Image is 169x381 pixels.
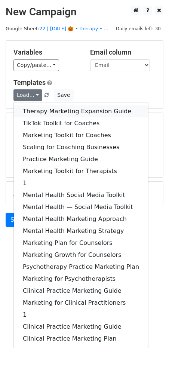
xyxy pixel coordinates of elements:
[14,105,148,117] a: Therapy Marketing Expansion Guide
[14,117,148,129] a: TikTok Toolkit for Coaches
[14,297,148,309] a: Marketing for Clinical Practitioners
[13,48,79,56] h5: Variables
[14,321,148,333] a: Clinical Practice Marketing Guide
[14,273,148,285] a: Marketing for Psychotherapists
[132,345,169,381] iframe: Chat Widget
[54,89,73,101] button: Save
[14,153,148,165] a: Practice Marketing Guide
[6,213,30,227] a: Send
[14,309,148,321] a: 1
[14,285,148,297] a: Clinical Practice Marketing Guide
[13,59,59,71] a: Copy/paste...
[14,225,148,237] a: Mental Health Marketing Strategy
[14,213,148,225] a: Mental Health Marketing Approach
[14,249,148,261] a: Marketing Growth for Counselors
[113,26,163,31] a: Daily emails left: 30
[14,237,148,249] a: Marketing Plan for Counselors
[14,129,148,141] a: Marketing Toolkit for Coaches
[14,165,148,177] a: Marketing Toolkit for Therapists
[14,333,148,345] a: Clinical Practice Marketing Plan
[13,89,42,101] a: Load...
[14,189,148,201] a: Mental Health Social Media Toolkit
[6,26,108,31] small: Google Sheet:
[14,261,148,273] a: Psychotherapy Practice Marketing Plan
[6,6,163,18] h2: New Campaign
[90,48,156,56] h5: Email column
[13,79,46,86] a: Templates
[14,201,148,213] a: Mental Health — Social Media Toolkit
[14,177,148,189] a: 1
[14,141,148,153] a: Scaling for Coaching Businesses
[113,25,163,33] span: Daily emails left: 30
[39,26,108,31] a: 22 | [DATE] 🎃 • therapy • ...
